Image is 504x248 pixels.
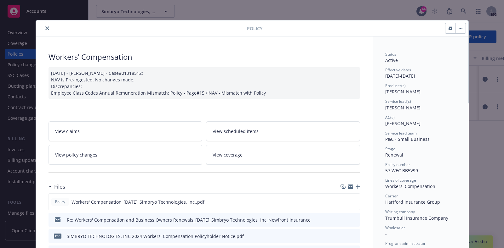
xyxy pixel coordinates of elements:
span: P&C - Small Business [385,136,430,142]
h3: Files [54,183,65,191]
span: 57 WEC BB5V99 [385,168,418,174]
span: pdf [54,234,61,238]
div: [DATE] - [PERSON_NAME] - Case#01318512: NAV is Pre-ingested. No changes made. Discrepancies: Empl... [49,67,360,99]
div: Workers' Compensation [49,52,360,62]
span: Stage [385,146,395,152]
a: View claims [49,121,203,141]
button: download file [342,233,347,240]
div: SIMBRYO TECHNOLOGIES, INC 2024 Workers' Compensation Policyholder Notice.pdf [67,233,244,240]
span: Policy [54,199,66,205]
span: Effective dates [385,67,411,73]
span: - [385,231,387,237]
span: AC(s) [385,115,395,120]
div: Workers' Compensation [385,183,456,190]
div: Files [49,183,65,191]
span: Producer(s) [385,83,406,88]
span: View coverage [213,152,243,158]
span: Program administrator [385,241,426,246]
button: download file [341,199,346,205]
span: View claims [55,128,80,135]
span: [PERSON_NAME] [385,120,421,126]
div: [DATE] - [DATE] [385,67,456,79]
button: preview file [352,217,358,223]
a: View coverage [206,145,360,165]
span: Active [385,57,398,63]
a: View policy changes [49,145,203,165]
span: Carrier [385,193,398,199]
span: [PERSON_NAME] [385,105,421,111]
div: Re: Workers' Compensation and Business Owners Renewals_[DATE]_Simbryo Technologies, Inc_Newfront ... [67,217,311,223]
span: Trumbull Insurance Company [385,215,448,221]
button: preview file [352,233,358,240]
button: preview file [352,199,357,205]
span: [PERSON_NAME] [385,89,421,95]
span: Service lead(s) [385,99,411,104]
span: View policy changes [55,152,97,158]
span: Status [385,52,396,57]
button: close [43,25,51,32]
span: Lines of coverage [385,178,416,183]
span: Renewal [385,152,403,158]
span: Writing company [385,209,415,214]
span: Policy number [385,162,410,167]
span: Policy [247,25,262,32]
a: View scheduled items [206,121,360,141]
span: View scheduled items [213,128,259,135]
span: Hartford Insurance Group [385,199,440,205]
span: Service lead team [385,130,417,136]
span: Wholesaler [385,225,405,230]
button: download file [342,217,347,223]
span: Workers' Compensation_[DATE]_Simbryo Technologies, Inc..pdf [72,199,204,205]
